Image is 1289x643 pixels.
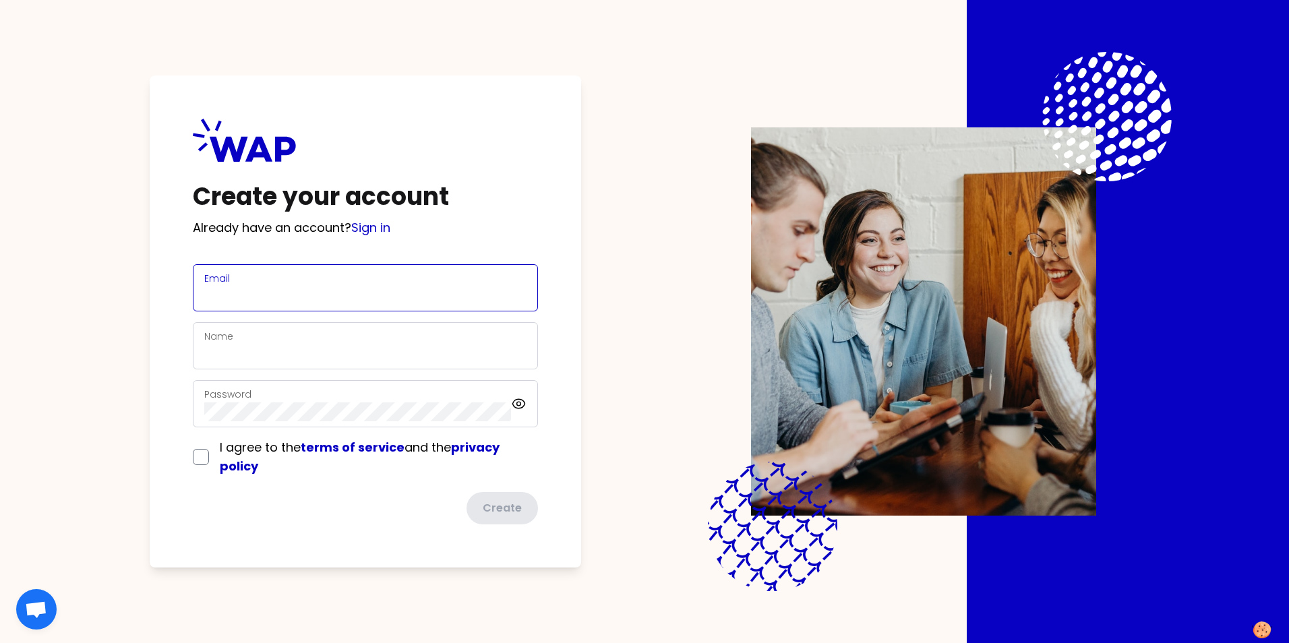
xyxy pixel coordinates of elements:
a: Sign in [351,219,390,236]
a: Open chat [16,589,57,630]
p: Already have an account? [193,218,538,237]
label: Email [204,272,230,285]
button: Create [467,492,538,524]
h1: Create your account [193,183,538,210]
label: Name [204,330,233,343]
label: Password [204,388,251,401]
a: terms of service [301,439,404,456]
span: I agree to the and the [220,439,500,474]
img: Description [751,127,1096,516]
